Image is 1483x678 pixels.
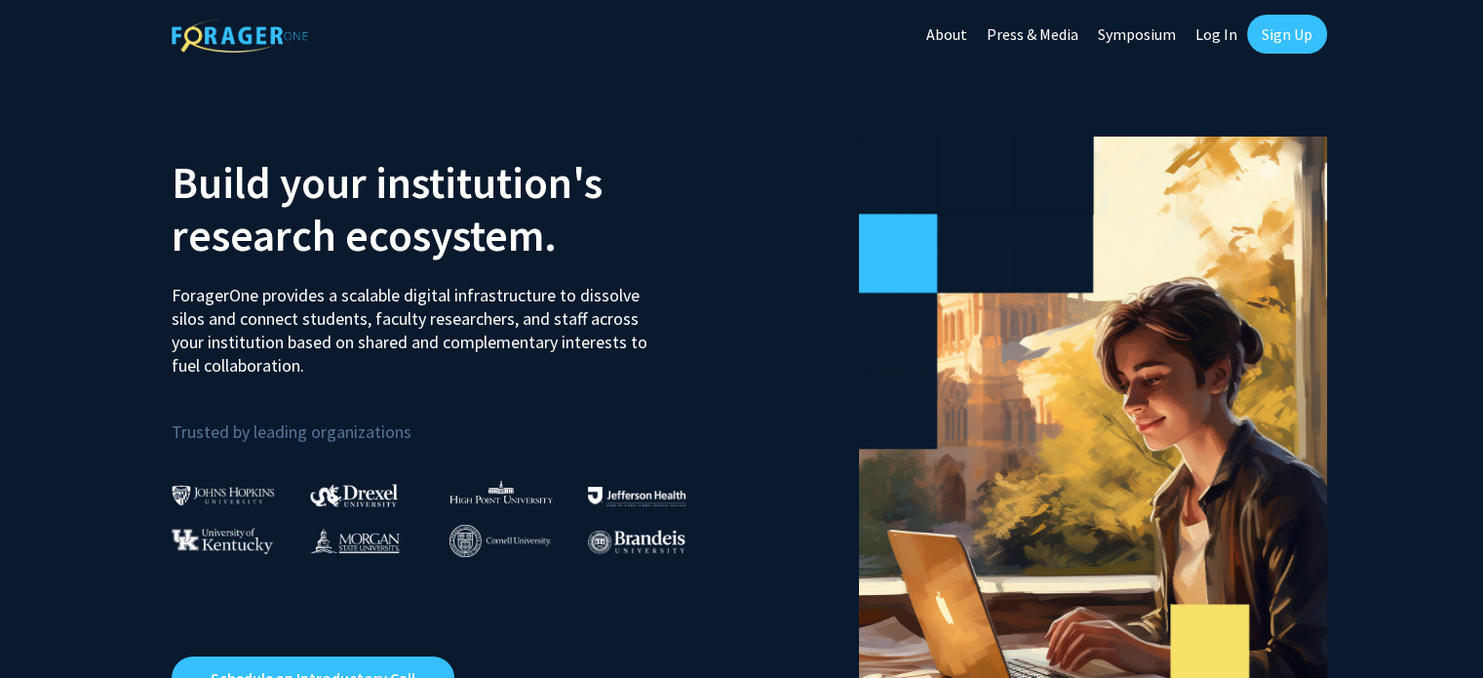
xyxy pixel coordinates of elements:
img: Drexel University [310,484,398,506]
img: Johns Hopkins University [172,485,275,505]
img: Morgan State University [310,528,400,553]
img: University of Kentucky [172,528,273,554]
p: Trusted by leading organizations [172,393,727,447]
img: ForagerOne Logo [172,19,308,53]
img: Thomas Jefferson University [588,487,685,505]
img: Brandeis University [588,530,685,554]
img: Cornell University [449,525,551,557]
p: ForagerOne provides a scalable digital infrastructure to dissolve silos and connect students, fac... [172,269,661,378]
a: Sign Up [1247,15,1327,54]
iframe: Chat [15,590,83,663]
img: High Point University [449,480,553,503]
h2: Build your institution's research ecosystem. [172,156,727,261]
